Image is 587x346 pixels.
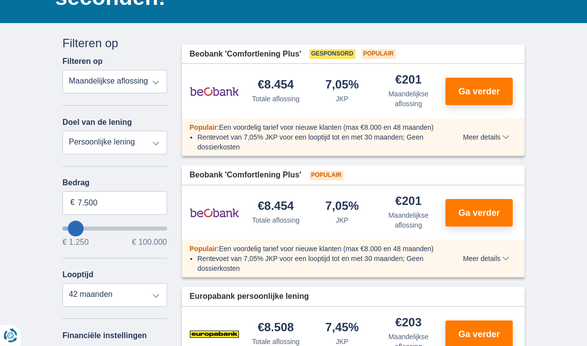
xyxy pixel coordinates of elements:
[309,50,355,59] span: Gesponsord
[198,254,442,274] li: Rentevoet van 7,05% JKP voor een looptijd tot en met 30 maanden; Geen dossierkosten
[459,209,500,218] span: Ga verder
[395,196,421,209] div: €201
[258,201,293,214] div: €8.454
[463,134,509,141] span: Meer details
[182,123,450,133] div: :
[62,58,103,66] label: Filteren op
[62,118,132,127] label: Doel van de lening
[62,239,88,247] span: € 1.250
[62,271,93,280] label: Looptijd
[395,74,421,87] div: €201
[336,94,349,104] div: JKP
[379,89,438,109] div: Maandelijkse aflossing
[132,239,167,247] span: € 100.000
[258,79,293,92] div: €8.454
[190,170,301,181] span: Beobank 'Comfortlening Plus'
[198,133,442,152] li: Rentevoet van 7,05% JKP voor een looptijd tot en met 30 maanden; Geen dossierkosten
[395,317,421,330] div: €203
[361,50,396,59] span: Populair
[325,201,359,214] div: 7,05%
[182,244,450,254] div: :
[190,80,239,104] img: product.pl.alt Beobank
[445,78,513,106] button: Ga verder
[336,216,349,226] div: JKP
[62,179,167,188] label: Bedrag
[62,227,167,231] input: wantToBorrow
[258,322,293,335] div: €8.508
[252,94,300,104] div: Totale aflossing
[62,332,147,341] label: Financiële instellingen
[70,198,75,209] span: €
[190,201,239,226] img: product.pl.alt Beobank
[252,216,300,226] div: Totale aflossing
[190,291,309,303] span: Europabank persoonlijke lening
[445,200,513,227] button: Ga verder
[459,330,500,339] span: Ga verder
[379,211,438,231] div: Maandelijkse aflossing
[309,171,344,181] span: Populair
[325,322,359,335] div: 7,45%
[219,124,434,132] span: Een voordelig tarief voor nieuwe klanten (max €8.000 en 48 maanden)
[456,255,517,263] button: Meer details
[219,245,434,253] span: Een voordelig tarief voor nieuwe klanten (max €8.000 en 48 maanden)
[190,49,301,60] span: Beobank 'Comfortlening Plus'
[190,245,217,253] span: Populair
[456,134,517,142] button: Meer details
[325,79,359,92] div: 7,05%
[190,124,217,132] span: Populair
[463,256,509,262] span: Meer details
[459,87,500,96] span: Ga verder
[62,35,167,52] div: Filteren op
